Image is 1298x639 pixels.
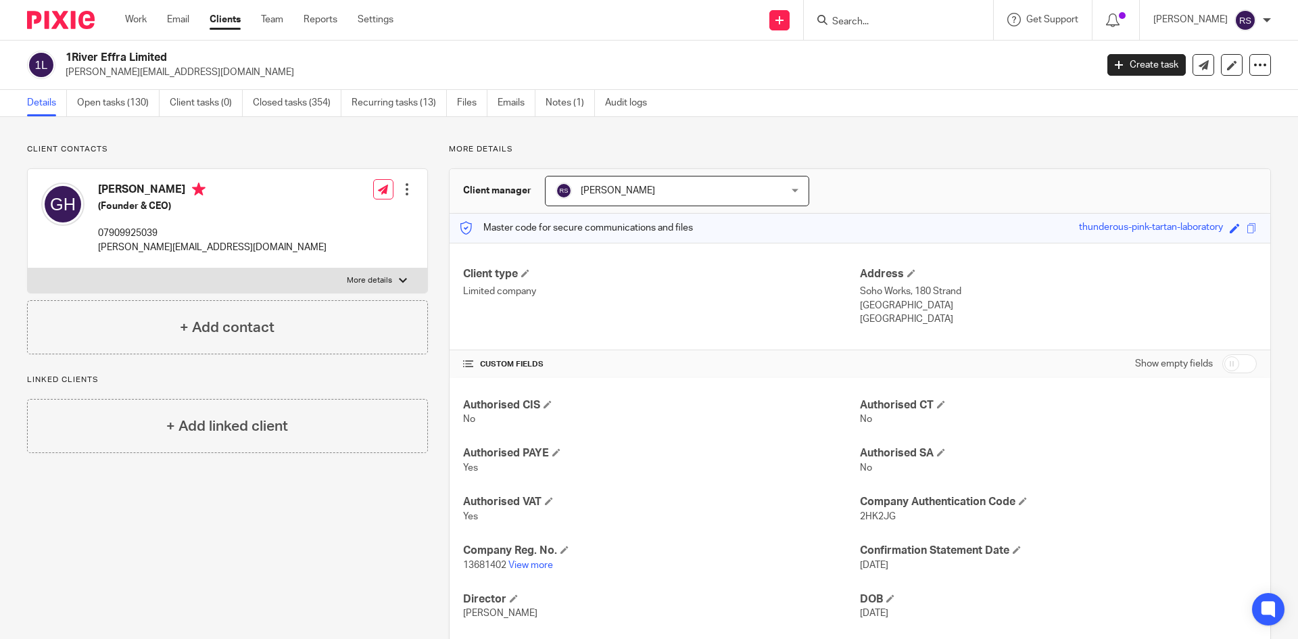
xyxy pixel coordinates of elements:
h4: Confirmation Statement Date [860,544,1257,558]
a: Email [167,13,189,26]
a: Reports [304,13,337,26]
h4: Authorised CT [860,398,1257,412]
a: Work [125,13,147,26]
span: [DATE] [860,561,888,570]
h4: Company Reg. No. [463,544,860,558]
h4: Authorised VAT [463,495,860,509]
p: [PERSON_NAME] [1153,13,1228,26]
label: Show empty fields [1135,357,1213,371]
h4: DOB [860,592,1257,607]
p: Master code for secure communications and files [460,221,693,235]
p: Limited company [463,285,860,298]
a: Closed tasks (354) [253,90,341,116]
p: 07909925039 [98,227,327,240]
h2: 1River Effra Limited [66,51,883,65]
h4: CUSTOM FIELDS [463,359,860,370]
img: svg%3E [556,183,572,199]
h4: Client type [463,267,860,281]
a: Open tasks (130) [77,90,160,116]
span: [PERSON_NAME] [463,609,537,618]
span: 13681402 [463,561,506,570]
h4: Authorised SA [860,446,1257,460]
a: Team [261,13,283,26]
p: [GEOGRAPHIC_DATA] [860,299,1257,312]
input: Search [831,16,953,28]
h4: Director [463,592,860,607]
span: Get Support [1026,15,1078,24]
p: Linked clients [27,375,428,385]
p: [PERSON_NAME][EMAIL_ADDRESS][DOMAIN_NAME] [98,241,327,254]
p: More details [347,275,392,286]
p: Client contacts [27,144,428,155]
span: No [463,415,475,424]
p: More details [449,144,1271,155]
img: svg%3E [1234,9,1256,31]
h4: Address [860,267,1257,281]
span: 2HK2JG [860,512,896,521]
p: [PERSON_NAME][EMAIL_ADDRESS][DOMAIN_NAME] [66,66,1087,79]
h3: Client manager [463,184,531,197]
a: Recurring tasks (13) [352,90,447,116]
div: thunderous-pink-tartan-laboratory [1079,220,1223,236]
span: [DATE] [860,609,888,618]
a: Emails [498,90,535,116]
img: Pixie [27,11,95,29]
span: No [860,463,872,473]
h4: Authorised PAYE [463,446,860,460]
h4: Company Authentication Code [860,495,1257,509]
a: Files [457,90,487,116]
span: No [860,415,872,424]
a: Details [27,90,67,116]
span: Yes [463,463,478,473]
a: Client tasks (0) [170,90,243,116]
a: View more [508,561,553,570]
span: [PERSON_NAME] [581,186,655,195]
h4: + Add contact [180,317,274,338]
h4: Authorised CIS [463,398,860,412]
img: svg%3E [41,183,85,226]
h4: + Add linked client [166,416,288,437]
i: Primary [192,183,206,196]
a: Audit logs [605,90,657,116]
h4: [PERSON_NAME] [98,183,327,199]
h5: (Founder & CEO) [98,199,327,213]
img: svg%3E [27,51,55,79]
a: Settings [358,13,393,26]
p: [GEOGRAPHIC_DATA] [860,312,1257,326]
p: Soho Works, 180 Strand [860,285,1257,298]
a: Create task [1107,54,1186,76]
a: Clients [210,13,241,26]
a: Notes (1) [546,90,595,116]
span: Yes [463,512,478,521]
